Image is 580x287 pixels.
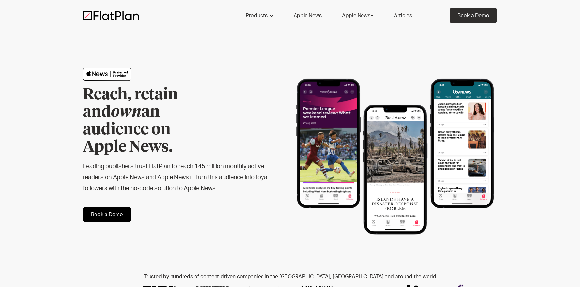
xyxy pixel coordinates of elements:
[334,8,381,23] a: Apple News+
[83,161,269,194] h2: Leading publishers trust FlatPlan to reach 145 million monthly active readers on Apple News and A...
[286,8,329,23] a: Apple News
[450,8,497,23] a: Book a Demo
[83,86,216,156] h1: Reach, retain and an audience on Apple News.
[111,105,141,120] em: own
[386,8,420,23] a: Articles
[238,8,281,23] div: Products
[457,12,489,19] div: Book a Demo
[83,207,131,222] a: Book a Demo
[83,274,497,280] h2: Trusted by hundreds of content-driven companies in the [GEOGRAPHIC_DATA], [GEOGRAPHIC_DATA] and a...
[246,12,268,19] div: Products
